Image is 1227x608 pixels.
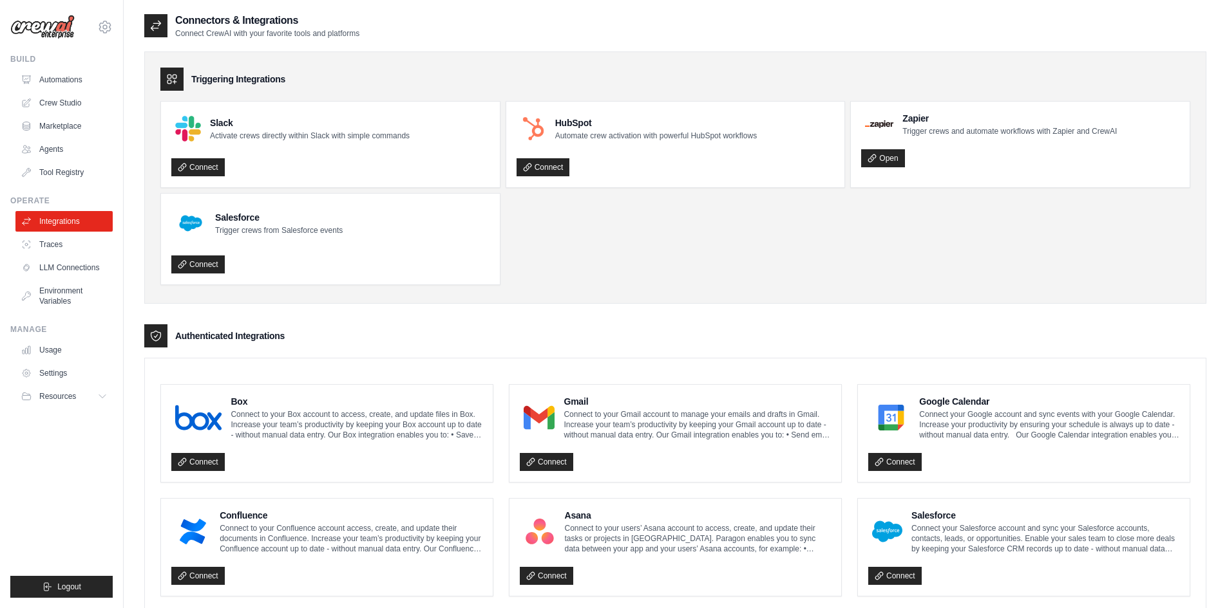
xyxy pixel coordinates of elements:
p: Connect your Salesforce account and sync your Salesforce accounts, contacts, leads, or opportunit... [911,523,1179,554]
a: Connect [171,567,225,585]
h3: Authenticated Integrations [175,329,285,342]
img: HubSpot Logo [520,116,546,142]
h4: Gmail [564,395,831,408]
span: Resources [39,391,76,401]
img: Asana Logo [524,519,556,544]
a: Environment Variables [15,281,113,311]
img: Box Logo [175,405,222,430]
a: LLM Connections [15,257,113,278]
p: Automate crew activation with powerful HubSpot workflows [555,131,757,141]
p: Trigger crews from Salesforce events [215,225,343,235]
a: Settings [15,363,113,383]
div: Manage [10,324,113,335]
h4: Zapier [902,112,1117,125]
img: Google Calendar Logo [872,405,910,430]
a: Agents [15,139,113,160]
h4: Google Calendar [919,395,1179,408]
img: Salesforce Logo [872,519,902,544]
p: Connect to your Confluence account access, create, and update their documents in Confluence. Incr... [220,523,482,554]
a: Crew Studio [15,93,113,113]
p: Connect to your users’ Asana account to access, create, and update their tasks or projects in [GE... [565,523,831,554]
h4: Salesforce [215,211,343,224]
a: Connect [520,567,573,585]
a: Open [861,149,904,167]
a: Connect [520,453,573,471]
button: Resources [15,386,113,407]
span: Logout [57,582,81,592]
button: Logout [10,576,113,598]
h4: Confluence [220,509,482,522]
p: Activate crews directly within Slack with simple commands [210,131,410,141]
p: Trigger crews and automate workflows with Zapier and CrewAI [902,126,1117,136]
div: Operate [10,196,113,206]
p: Connect CrewAI with your favorite tools and platforms [175,28,359,39]
h4: Box [231,395,482,408]
h4: Slack [210,116,410,129]
div: Build [10,54,113,64]
a: Automations [15,69,113,90]
p: Connect to your Box account to access, create, and update files in Box. Increase your team’s prod... [231,409,482,440]
a: Connect [868,453,922,471]
h2: Connectors & Integrations [175,13,359,28]
a: Traces [15,234,113,255]
a: Connect [171,453,225,471]
img: Logo [10,15,75,39]
h4: Asana [565,509,831,522]
img: Slack Logo [175,116,201,142]
a: Connect [517,158,570,176]
img: Gmail Logo [524,405,555,430]
h4: Salesforce [911,509,1179,522]
h4: HubSpot [555,116,757,129]
a: Usage [15,340,113,360]
a: Tool Registry [15,162,113,183]
h3: Triggering Integrations [191,73,285,86]
img: Confluence Logo [175,519,211,544]
a: Integrations [15,211,113,232]
p: Connect to your Gmail account to manage your emails and drafts in Gmail. Increase your team’s pro... [564,409,831,440]
a: Marketplace [15,116,113,136]
img: Salesforce Logo [175,208,206,239]
p: Connect your Google account and sync events with your Google Calendar. Increase your productivity... [919,409,1179,440]
a: Connect [171,158,225,176]
a: Connect [171,255,225,273]
img: Zapier Logo [865,120,893,128]
a: Connect [868,567,922,585]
